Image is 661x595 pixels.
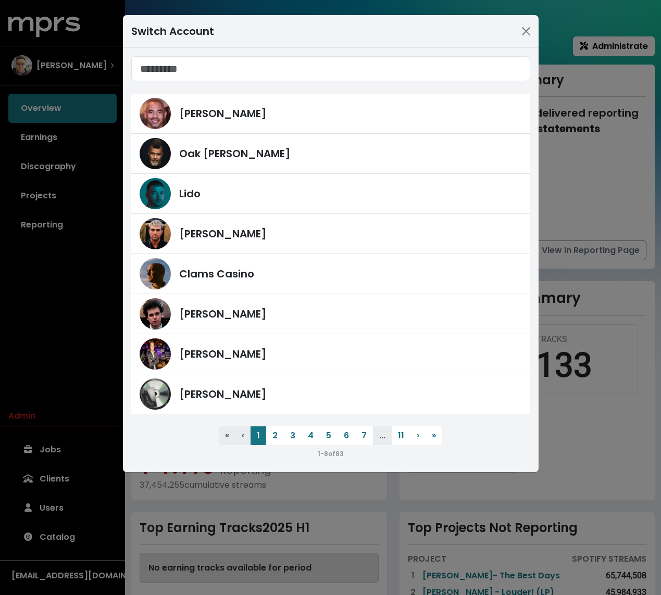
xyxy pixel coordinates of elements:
[140,258,171,289] img: Clams Casino
[140,298,171,330] img: James Ford
[140,338,171,370] img: Andrew Dawson
[320,426,338,445] button: 5
[140,378,171,410] img: Ike Beatz
[179,146,291,161] span: Oak [PERSON_NAME]
[417,429,419,441] span: ›
[284,426,302,445] button: 3
[179,226,267,242] span: [PERSON_NAME]
[302,426,320,445] button: 4
[140,178,171,209] img: Lido
[432,429,436,441] span: »
[179,346,267,362] span: [PERSON_NAME]
[131,134,530,174] a: Oak FelderOak [PERSON_NAME]
[131,23,214,39] div: Switch Account
[131,334,530,374] a: Andrew Dawson[PERSON_NAME]
[318,449,344,458] small: 1 - 8 of 83
[179,386,267,402] span: [PERSON_NAME]
[131,254,530,294] a: Clams CasinoClams Casino
[179,186,201,201] span: Lido
[266,426,284,445] button: 2
[131,94,530,134] a: Harvey Mason Jr[PERSON_NAME]
[140,218,171,249] img: Fred Gibson
[179,266,254,282] span: Clams Casino
[131,174,530,214] a: LidoLido
[392,426,410,445] button: 11
[131,294,530,334] a: James Ford[PERSON_NAME]
[179,306,267,322] span: [PERSON_NAME]
[338,426,355,445] button: 6
[140,98,171,129] img: Harvey Mason Jr
[251,426,266,445] button: 1
[131,214,530,254] a: Fred Gibson[PERSON_NAME]
[355,426,373,445] button: 7
[179,106,267,121] span: [PERSON_NAME]
[131,56,530,81] input: Search accounts
[131,374,530,414] a: Ike Beatz[PERSON_NAME]
[518,23,534,40] button: Close
[140,138,171,169] img: Oak Felder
